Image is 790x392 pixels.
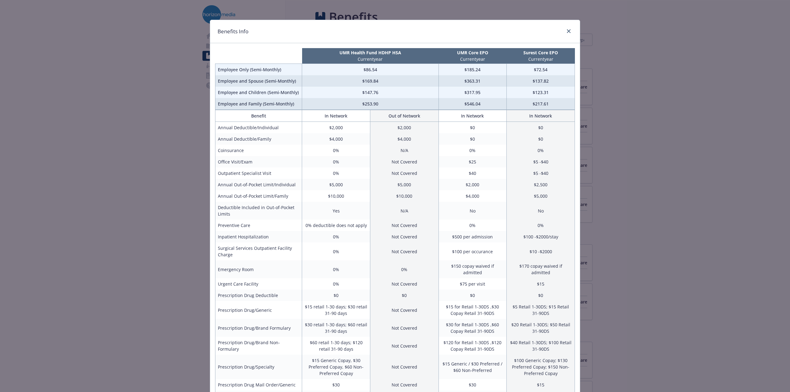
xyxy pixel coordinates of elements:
[440,49,505,56] p: UMR Core EPO
[215,75,302,87] td: Employee and Spouse (Semi-Monthly)
[439,355,507,379] td: $15 Generic / $30 Preferred / $60 Non-Preferred
[215,122,302,134] td: Annual Deductible/Individual
[302,167,370,179] td: 0%
[507,179,575,190] td: $2,500
[439,75,507,87] td: $363.31
[218,27,248,35] h1: Benefits Info
[439,98,507,110] td: $546.04
[215,242,302,260] td: Surgical Services Outpatient Facility Charge
[215,179,302,190] td: Annual Out-of-Pocket Limit/Individual
[215,337,302,355] td: Prescription Drug/Brand Non-Formulary
[302,319,370,337] td: $30 retail 1-30 days; $60 retail 31-90 days
[370,220,439,231] td: Not Covered
[507,64,575,76] td: $72.54
[370,301,439,319] td: Not Covered
[439,133,507,145] td: $0
[302,133,370,145] td: $4,000
[302,231,370,242] td: 0%
[215,319,302,337] td: Prescription Drug/Brand Formulary
[439,242,507,260] td: $100 per occurance
[507,337,575,355] td: $40 Retail 1-30DS; $100 Retail 31-90DS
[439,190,507,202] td: $4,000
[302,179,370,190] td: $5,000
[370,133,439,145] td: $4,000
[302,190,370,202] td: $10,000
[215,48,302,64] th: intentionally left blank
[302,98,439,110] td: $253.90
[370,355,439,379] td: Not Covered
[302,202,370,220] td: Yes
[303,49,437,56] p: UMR Health Fund HDHP HSA
[215,167,302,179] td: Outpatient Specialist Visit
[215,202,302,220] td: Deductible Included in Out-of-Pocket Limits
[507,260,575,278] td: $170 copay waived if admitted
[215,87,302,98] td: Employee and Children (Semi-Monthly)
[215,190,302,202] td: Annual Out-of-Pocket Limit/Family
[440,56,505,62] p: Current year
[439,290,507,301] td: $0
[370,110,439,122] th: Out of Network
[439,260,507,278] td: $150 copay waived if admitted
[370,122,439,134] td: $2,000
[507,231,575,242] td: $100 -$2000/stay
[215,231,302,242] td: Inpatient Hospitalization
[302,355,370,379] td: $15 Generic Copay, $30 Preferred Copay, $60 Non-Preferred Copay
[302,260,370,278] td: 0%
[302,156,370,167] td: 0%
[302,242,370,260] td: 0%
[370,337,439,355] td: Not Covered
[507,301,575,319] td: $5 Retail 1-30DS; $15 Retail 31-90DS
[507,319,575,337] td: $20 Retail 1-30DS; $50 Retail 31-90DS
[303,56,437,62] p: Current year
[507,190,575,202] td: $5,000
[439,337,507,355] td: $120 for Retail 1-30DS ,$120 Copay Retail 31-90DS
[507,278,575,290] td: $15
[370,278,439,290] td: Not Covered
[215,301,302,319] td: Prescription Drug/Generic
[302,290,370,301] td: $0
[507,379,575,390] td: $15
[302,145,370,156] td: 0%
[439,87,507,98] td: $317.95
[215,156,302,167] td: Office Visit/Exam
[507,87,575,98] td: $123.31
[439,379,507,390] td: $30
[439,231,507,242] td: $500 per admission
[302,379,370,390] td: $30
[302,122,370,134] td: $2,000
[370,202,439,220] td: N/A
[370,156,439,167] td: Not Covered
[370,167,439,179] td: Not Covered
[507,75,575,87] td: $137.82
[507,290,575,301] td: $0
[507,110,575,122] th: In Network
[507,220,575,231] td: 0%
[370,260,439,278] td: 0%
[302,278,370,290] td: 0%
[302,87,439,98] td: $147.76
[215,133,302,145] td: Annual Deductible/Family
[507,122,575,134] td: $0
[439,122,507,134] td: $0
[215,98,302,110] td: Employee and Family (Semi-Monthly)
[215,278,302,290] td: Urgent Care Facility
[370,379,439,390] td: Not Covered
[439,179,507,190] td: $2,000
[215,260,302,278] td: Emergency Room
[370,319,439,337] td: Not Covered
[439,220,507,231] td: 0%
[302,110,370,122] th: In Network
[439,156,507,167] td: $25
[439,202,507,220] td: No
[215,220,302,231] td: Preventive Care
[215,290,302,301] td: Prescription Drug Deductible
[370,290,439,301] td: $0
[370,179,439,190] td: $5,000
[507,156,575,167] td: $5 -$40
[565,27,572,35] a: close
[507,355,575,379] td: $100 Generic Copay; $130 Preferred Copay; $150 Non-Preferred Copay
[370,242,439,260] td: Not Covered
[507,145,575,156] td: 0%
[439,64,507,76] td: $185.24
[439,278,507,290] td: $75 per visit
